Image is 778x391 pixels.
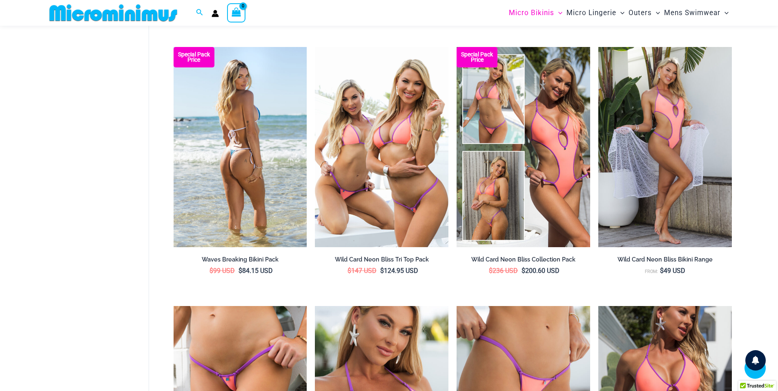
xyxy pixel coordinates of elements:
[212,10,219,17] a: Account icon link
[660,267,685,275] bdi: 49 USD
[720,2,729,23] span: Menu Toggle
[507,2,564,23] a: Micro BikinisMenu ToggleMenu Toggle
[315,47,448,247] a: Wild Card Neon Bliss Tri Top PackWild Card Neon Bliss Tri Top Pack BWild Card Neon Bliss Tri Top ...
[566,2,616,23] span: Micro Lingerie
[46,4,181,22] img: MM SHOP LOGO FLAT
[227,3,246,22] a: View Shopping Cart, empty
[554,2,562,23] span: Menu Toggle
[629,2,652,23] span: Outers
[348,267,351,275] span: $
[315,47,448,247] img: Wild Card Neon Bliss Tri Top Pack
[174,52,214,63] b: Special Pack Price
[457,52,497,63] b: Special Pack Price
[210,267,235,275] bdi: 99 USD
[509,2,554,23] span: Micro Bikinis
[489,267,493,275] span: $
[457,256,590,264] h2: Wild Card Neon Bliss Collection Pack
[489,267,518,275] bdi: 236 USD
[315,256,448,264] h2: Wild Card Neon Bliss Tri Top Pack
[598,256,732,266] a: Wild Card Neon Bliss Bikini Range
[348,267,377,275] bdi: 147 USD
[174,47,307,247] a: Waves Breaking Ocean 312 Top 456 Bottom 08 Waves Breaking Ocean 312 Top 456 Bottom 04Waves Breaki...
[662,2,731,23] a: Mens SwimwearMenu ToggleMenu Toggle
[598,47,732,247] img: Wild Card Neon Bliss 312 Top 01
[210,267,213,275] span: $
[564,2,626,23] a: Micro LingerieMenu ToggleMenu Toggle
[457,256,590,266] a: Wild Card Neon Bliss Collection Pack
[506,1,732,25] nav: Site Navigation
[652,2,660,23] span: Menu Toggle
[664,2,720,23] span: Mens Swimwear
[598,47,732,247] a: Wild Card Neon Bliss 312 Top 01Wild Card Neon Bliss 819 One Piece St Martin 5996 Sarong 04Wild Ca...
[380,267,418,275] bdi: 124.95 USD
[457,47,590,247] img: Collection Pack (7)
[626,2,662,23] a: OutersMenu ToggleMenu Toggle
[457,47,590,247] a: Collection Pack (7) Collection Pack B (1)Collection Pack B (1)
[196,8,203,18] a: Search icon link
[380,267,384,275] span: $
[616,2,624,23] span: Menu Toggle
[522,267,560,275] bdi: 200.60 USD
[174,256,307,264] h2: Waves Breaking Bikini Pack
[645,269,658,274] span: From:
[598,256,732,264] h2: Wild Card Neon Bliss Bikini Range
[239,267,242,275] span: $
[315,256,448,266] a: Wild Card Neon Bliss Tri Top Pack
[522,267,525,275] span: $
[239,267,273,275] bdi: 84.15 USD
[174,47,307,247] img: Waves Breaking Ocean 312 Top 456 Bottom 04
[174,256,307,266] a: Waves Breaking Bikini Pack
[660,267,664,275] span: $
